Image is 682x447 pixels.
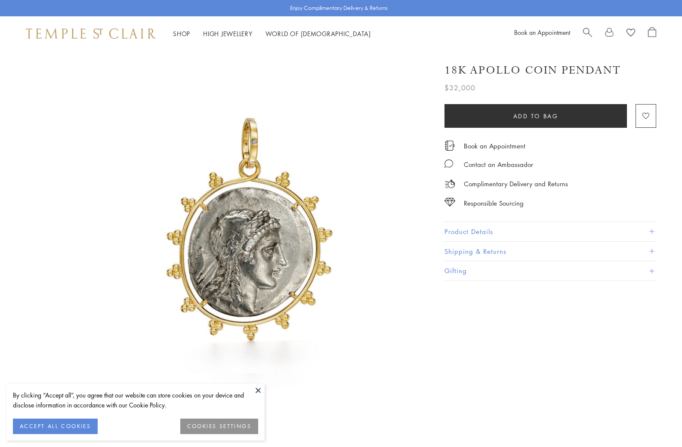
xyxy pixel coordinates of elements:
a: Book an Appointment [464,141,525,151]
img: Temple St. Clair [26,28,156,39]
button: Gifting [444,261,656,281]
div: Contact an Ambassador [464,159,533,170]
a: Book an Appointment [514,28,570,37]
img: icon_sourcing.svg [444,198,455,207]
span: $32,000 [444,82,475,93]
iframe: Gorgias live chat messenger [639,407,673,438]
a: Open Shopping Bag [648,27,656,40]
h1: 18K Apollo Coin Pendant [444,63,621,78]
button: Add to bag [444,104,627,128]
div: By clicking “Accept all”, you agree that our website can store cookies on your device and disclos... [13,390,258,410]
img: icon_appointment.svg [444,141,455,151]
a: View Wishlist [626,27,635,40]
button: Shipping & Returns [444,242,656,261]
button: Product Details [444,222,656,241]
span: Add to bag [513,111,559,121]
img: 18K Apollo Coin Pendant [56,51,432,427]
nav: Main navigation [173,28,371,39]
a: High JewelleryHigh Jewellery [203,29,253,38]
p: Complimentary Delivery and Returns [464,179,568,189]
img: MessageIcon-01_2.svg [444,159,453,168]
a: ShopShop [173,29,190,38]
button: COOKIES SETTINGS [180,419,258,434]
a: Search [583,27,592,40]
div: Responsible Sourcing [464,198,524,209]
a: World of [DEMOGRAPHIC_DATA]World of [DEMOGRAPHIC_DATA] [265,29,371,38]
button: ACCEPT ALL COOKIES [13,419,98,434]
p: Enjoy Complimentary Delivery & Returns [290,4,388,12]
img: icon_delivery.svg [444,179,455,189]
